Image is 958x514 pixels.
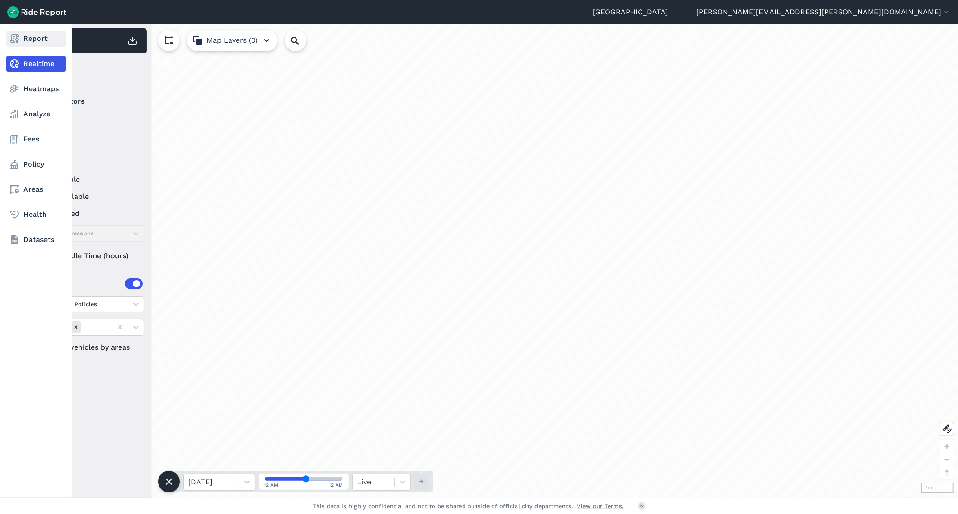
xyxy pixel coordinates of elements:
input: Search Location or Vehicles [285,30,321,51]
a: View our Terms. [577,502,624,510]
button: Map Layers (0) [187,30,278,51]
a: Heatmaps [6,81,66,97]
div: Idle Time (hours) [36,248,144,264]
label: Bird [36,114,144,125]
div: loading [29,24,958,498]
label: Lime [36,131,144,142]
img: Ride Report [7,6,66,18]
div: Areas [49,278,143,289]
a: Analyze [6,106,66,122]
summary: Areas [36,271,143,296]
button: [PERSON_NAME][EMAIL_ADDRESS][PERSON_NAME][DOMAIN_NAME] [696,7,951,18]
div: Filter [33,57,147,85]
label: reserved [36,208,144,219]
div: Remove Areas (23) [71,321,81,333]
a: Fees [6,131,66,147]
a: Areas [6,181,66,198]
a: Policy [6,156,66,172]
label: unavailable [36,191,144,202]
a: Report [6,31,66,47]
a: Health [6,206,66,223]
span: 12 AM [264,482,278,488]
a: Realtime [6,56,66,72]
label: available [36,174,144,185]
a: Datasets [6,232,66,248]
span: 12 AM [329,482,344,488]
label: Filter vehicles by areas [36,342,144,353]
summary: Operators [36,89,143,114]
a: [GEOGRAPHIC_DATA] [593,7,668,18]
summary: Status [36,149,143,174]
